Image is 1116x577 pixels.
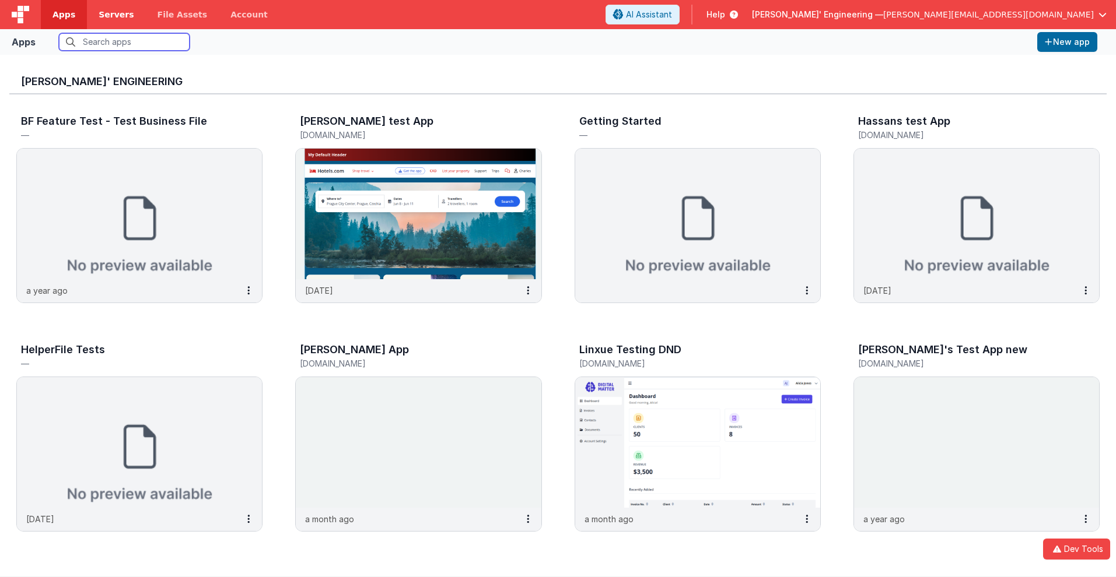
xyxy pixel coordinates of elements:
p: a month ago [305,513,354,525]
p: [DATE] [305,284,333,297]
span: Apps [53,9,75,20]
h3: [PERSON_NAME] test App [300,115,433,127]
h5: [DOMAIN_NAME] [300,359,512,368]
h3: HelperFile Tests [21,344,105,356]
h5: [DOMAIN_NAME] [858,359,1070,368]
button: Dev Tools [1043,539,1110,560]
h3: Getting Started [579,115,662,127]
p: [DATE] [26,513,54,525]
p: a month ago [585,513,634,525]
h5: — [21,359,233,368]
span: Servers [99,9,134,20]
h5: [DOMAIN_NAME] [300,131,512,139]
div: Apps [12,35,36,49]
h3: Linxue Testing DND [579,344,681,356]
h3: Hassans test App [858,115,950,127]
p: [DATE] [863,284,891,297]
p: a year ago [26,284,68,297]
span: File Assets [158,9,208,20]
h3: [PERSON_NAME] App [300,344,409,356]
p: a year ago [863,513,905,525]
button: New app [1037,32,1097,52]
h5: [DOMAIN_NAME] [858,131,1070,139]
span: AI Assistant [626,9,672,20]
span: [PERSON_NAME]' Engineering — [752,9,883,20]
button: AI Assistant [606,5,680,24]
span: [PERSON_NAME][EMAIL_ADDRESS][DOMAIN_NAME] [883,9,1094,20]
span: Help [706,9,725,20]
h3: [PERSON_NAME]'s Test App new [858,344,1027,356]
button: [PERSON_NAME]' Engineering — [PERSON_NAME][EMAIL_ADDRESS][DOMAIN_NAME] [752,9,1107,20]
h5: — [21,131,233,139]
h3: BF Feature Test - Test Business File [21,115,207,127]
input: Search apps [59,33,190,51]
h5: — [579,131,792,139]
h5: [DOMAIN_NAME] [579,359,792,368]
h3: [PERSON_NAME]' Engineering [21,76,1095,87]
